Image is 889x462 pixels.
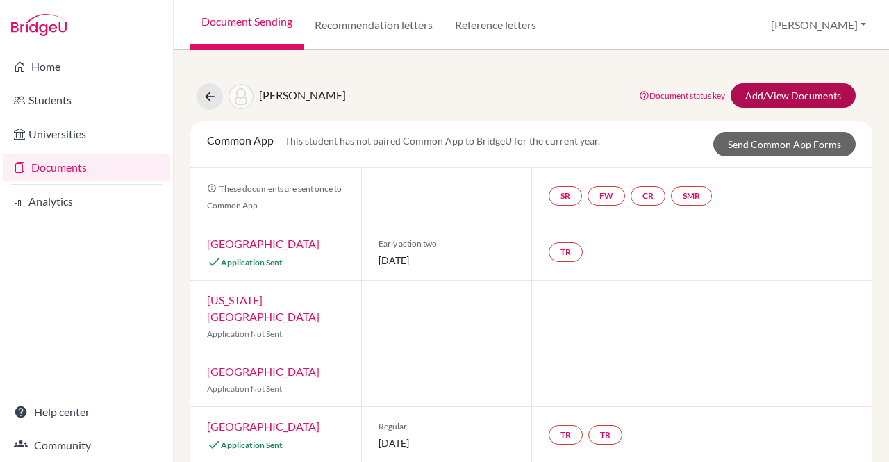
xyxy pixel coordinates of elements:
[3,86,170,114] a: Students
[631,186,665,206] a: CR
[221,257,283,267] span: Application Sent
[671,186,712,206] a: SMR
[11,14,67,36] img: Bridge-U
[207,329,282,339] span: Application Not Sent
[731,83,856,108] a: Add/View Documents
[3,154,170,181] a: Documents
[549,186,582,206] a: SR
[379,436,515,450] span: [DATE]
[207,183,342,211] span: These documents are sent once to Common App
[639,90,725,101] a: Document status key
[3,53,170,81] a: Home
[259,88,346,101] span: [PERSON_NAME]
[549,242,583,262] a: TR
[207,383,282,394] span: Application Not Sent
[207,293,319,323] a: [US_STATE] [GEOGRAPHIC_DATA]
[588,425,622,445] a: TR
[3,398,170,426] a: Help center
[207,237,319,250] a: [GEOGRAPHIC_DATA]
[588,186,625,206] a: FW
[765,12,872,38] button: [PERSON_NAME]
[379,238,515,250] span: Early action two
[207,365,319,378] a: [GEOGRAPHIC_DATA]
[379,253,515,267] span: [DATE]
[379,420,515,433] span: Regular
[3,188,170,215] a: Analytics
[3,431,170,459] a: Community
[221,440,283,450] span: Application Sent
[549,425,583,445] a: TR
[3,120,170,148] a: Universities
[713,132,856,156] a: Send Common App Forms
[207,133,274,147] span: Common App
[207,420,319,433] a: [GEOGRAPHIC_DATA]
[285,135,600,147] span: This student has not paired Common App to BridgeU for the current year.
